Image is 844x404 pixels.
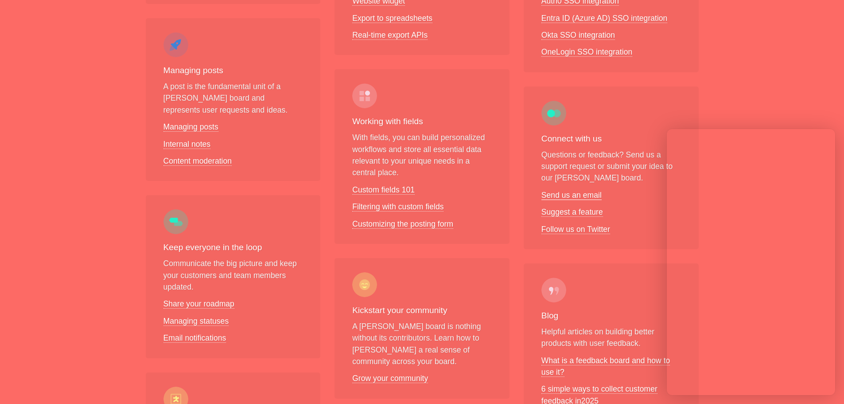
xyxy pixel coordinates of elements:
[163,64,303,77] h3: Managing posts
[163,140,211,149] a: Internal notes
[541,310,681,322] h3: Blog
[163,333,226,343] a: Email notifications
[163,258,303,293] p: Communicate the big picture and keep your customers and team members updated.
[352,14,432,23] a: Export to spreadsheets
[352,321,492,368] p: A [PERSON_NAME] board is nothing without its contributors. Learn how to [PERSON_NAME] a real sens...
[163,317,229,326] a: Managing statuses
[541,208,603,217] a: Suggest a feature
[352,132,492,179] p: With fields, you can build personalized workflows and store all essential data relevant to your u...
[163,299,234,309] a: Share your roadmap
[352,185,415,195] a: Custom fields 101
[163,81,303,116] p: A post is the fundamental unit of a [PERSON_NAME] board and represents user requests and ideas.
[541,47,632,57] a: OneLogin SSO integration
[352,304,492,317] h3: Kickstart your community
[352,31,428,40] a: Real-time export APIs
[541,14,668,23] a: Entra ID (Azure AD) SSO integration
[163,241,303,254] h3: Keep everyone in the loop
[667,129,835,395] iframe: Chatra live chat
[541,356,670,377] a: What is a feedback board and how to use it?
[352,202,443,212] a: Filtering with custom fields
[163,122,218,132] a: Managing posts
[541,225,610,234] a: Follow us on Twitter
[352,220,453,229] a: Customizing the posting form
[541,326,681,349] p: Helpful articles on building better products with user feedback.
[541,149,681,184] p: Questions or feedback? Send us a support request or submit your idea to our [PERSON_NAME] board.
[541,191,602,200] a: Send us an email
[163,157,232,166] a: Content moderation
[541,31,615,40] a: Okta SSO integration
[541,133,681,145] h3: Connect with us
[352,115,492,128] h3: Working with fields
[352,374,428,383] a: Grow your community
